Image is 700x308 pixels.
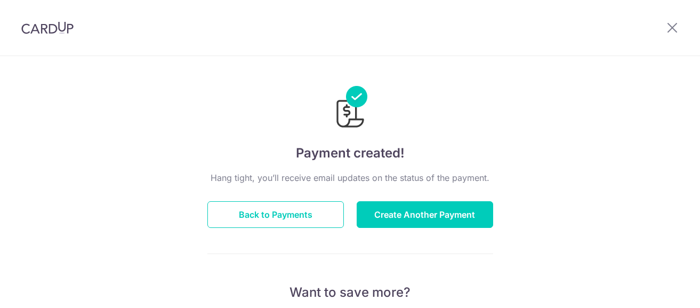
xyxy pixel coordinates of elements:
button: Back to Payments [207,201,344,228]
img: CardUp [21,21,74,34]
p: Want to save more? [207,284,493,301]
img: Payments [333,86,367,131]
h4: Payment created! [207,144,493,163]
p: Hang tight, you’ll receive email updates on the status of the payment. [207,171,493,184]
button: Create Another Payment [357,201,493,228]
